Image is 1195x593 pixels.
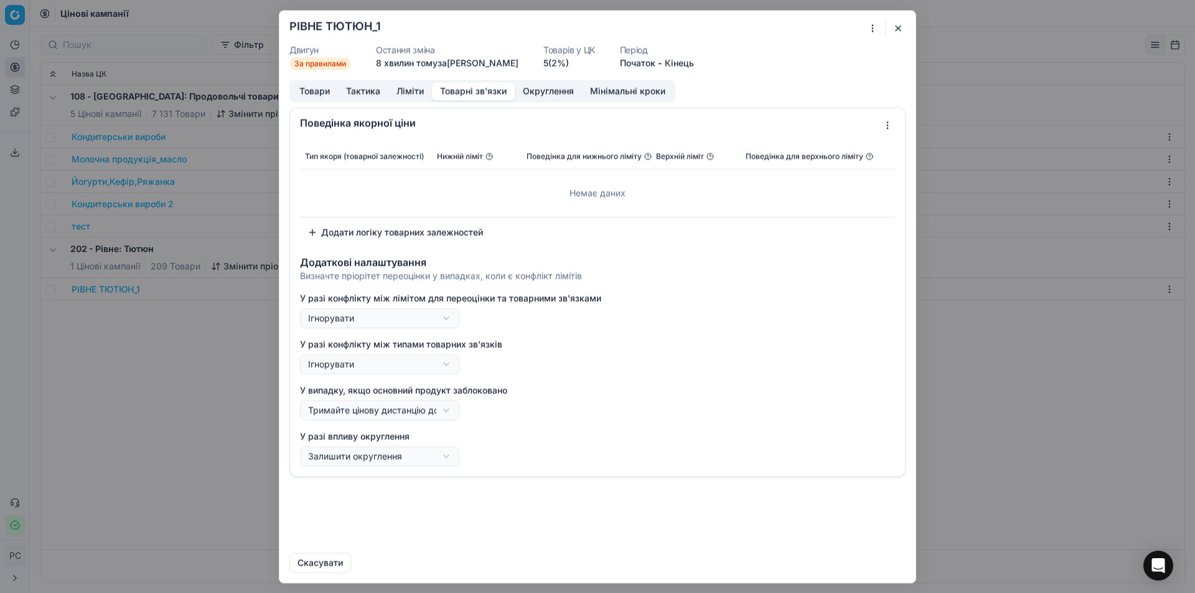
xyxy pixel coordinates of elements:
[620,45,694,54] dt: Період
[376,57,518,68] span: 8 хвилин тому за [PERSON_NAME]
[300,338,895,350] label: У разі конфлікту між типами товарних зв'язків
[289,21,381,32] h2: РІВНЕ ТЮТЮН_1
[338,82,388,100] button: Тактика
[291,82,338,100] button: Товари
[432,144,522,169] th: Нижній ліміт
[300,222,490,242] button: Додати логіку товарних залежностей
[300,118,878,128] div: Поведінка якорної ціни
[289,45,351,54] dt: Двигун
[305,174,890,212] div: Немає даних
[658,57,662,69] span: -
[522,144,651,169] th: Поведінка для нижнього ліміту
[515,82,582,100] button: Округлення
[388,82,432,100] button: Ліміти
[582,82,673,100] button: Мінімальні кроки
[300,257,895,267] div: Додаткові налаштування
[289,553,351,572] button: Скасувати
[300,384,895,396] label: У випадку, якщо основний продукт заблоковано
[741,144,870,169] th: Поведінка для верхнього ліміту
[376,45,518,54] dt: Остання зміна
[620,57,655,69] button: Початок
[289,57,351,70] span: За правилами
[300,430,895,442] label: У разі впливу округлення
[665,57,694,69] button: Кінець
[543,45,595,54] dt: Товарів у ЦК
[543,57,569,69] a: 5(2%)
[432,82,515,100] button: Товарні зв'язки
[300,269,895,282] div: Визначте пріорітет переоцінки у випадках, коли є конфлікт лімітів
[300,144,432,169] th: Тип якоря (товарної залежності)
[651,144,741,169] th: Верхній ліміт
[300,292,895,304] label: У разі конфлікту між лімітом для переоцінки та товарними зв'язками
